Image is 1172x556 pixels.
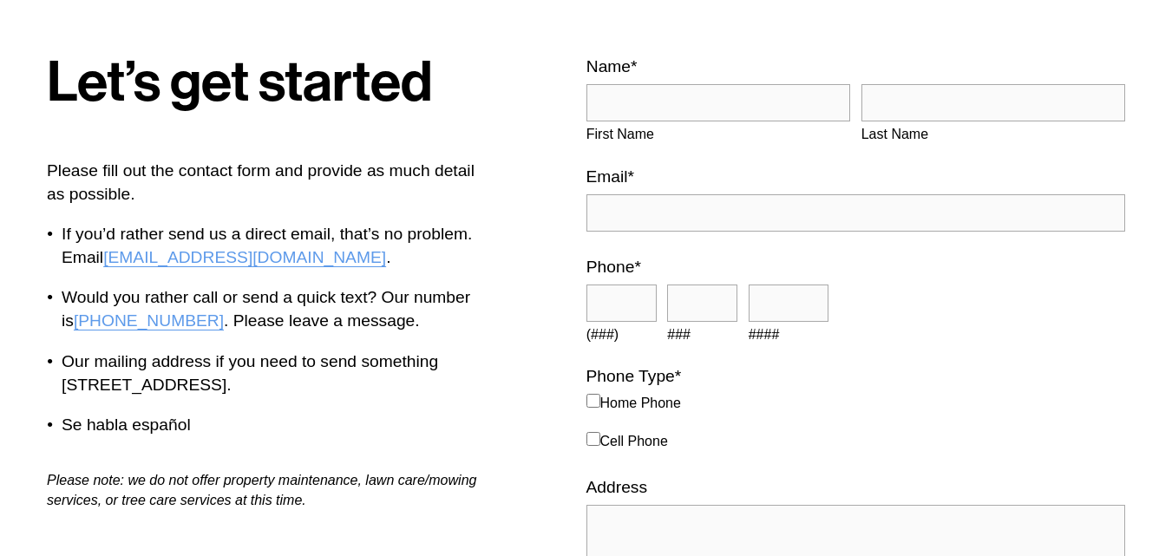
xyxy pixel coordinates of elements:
[62,350,496,397] p: Our mailing address if you need to send something [STREET_ADDRESS].
[62,414,496,437] p: Se habla español
[667,285,737,322] input: ###
[62,223,496,270] p: If you’d rather send us a direct email, that’s no problem. Email .
[586,285,657,322] input: (###)
[47,473,481,507] em: Please note: we do not offer property maintenance, lawn care/mowing services, or tree care servic...
[749,325,828,344] span: ####
[586,476,1125,500] label: Address
[667,325,737,344] span: ###
[586,84,850,121] input: First Name
[62,286,496,333] p: Would you rather call or send a quick text? Our number is . Please leave a message.
[586,365,682,389] legend: Phone Type
[47,56,496,110] h1: Let’s get started
[586,325,657,344] span: (###)
[586,432,600,446] input: Cell Phone
[586,396,681,410] label: Home Phone
[749,285,828,322] input: ####
[861,125,1125,144] span: Last Name
[586,256,641,279] legend: Phone
[74,311,224,330] a: [PHONE_NUMBER]
[47,160,496,206] p: Please fill out the contact form and provide as much detail as possible.
[586,125,850,144] span: First Name
[103,248,386,266] a: [EMAIL_ADDRESS][DOMAIN_NAME]
[861,84,1125,121] input: Last Name
[586,434,668,448] label: Cell Phone
[586,394,600,408] input: Home Phone
[586,166,1125,189] label: Email
[586,56,638,79] legend: Name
